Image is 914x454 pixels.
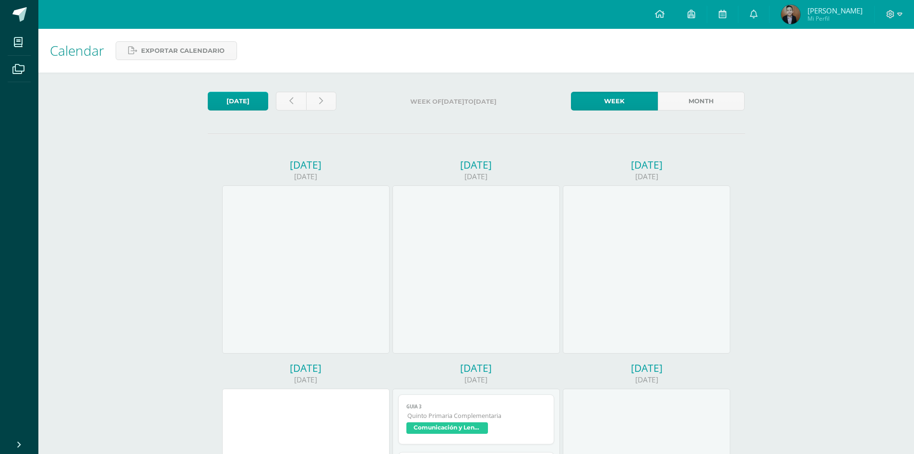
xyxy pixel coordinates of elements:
[807,6,863,15] span: [PERSON_NAME]
[141,42,225,60] span: Exportar calendario
[208,92,268,110] a: [DATE]
[398,394,554,444] a: GUIA 3Quinto Primaria ComplementariaComunicación y Lenguaje L.3 (Inglés y Laboratorio)
[563,375,730,385] div: [DATE]
[781,5,800,24] img: 8dcc162b171c72e44bdb7b3edb78b887.png
[50,41,104,60] span: Calendar
[474,98,497,105] strong: [DATE]
[392,361,560,375] div: [DATE]
[344,92,563,111] label: Week of to
[406,422,488,434] span: Comunicación y Lenguaje L.3 (Inglés y Laboratorio)
[658,92,745,110] a: Month
[441,98,464,105] strong: [DATE]
[392,375,560,385] div: [DATE]
[406,404,546,410] span: GUIA 3
[392,158,560,172] div: [DATE]
[563,361,730,375] div: [DATE]
[563,158,730,172] div: [DATE]
[407,412,546,420] span: Quinto Primaria Complementaria
[807,14,863,23] span: Mi Perfil
[222,158,390,172] div: [DATE]
[222,361,390,375] div: [DATE]
[116,41,237,60] a: Exportar calendario
[222,172,390,182] div: [DATE]
[563,172,730,182] div: [DATE]
[222,375,390,385] div: [DATE]
[571,92,658,110] a: Week
[392,172,560,182] div: [DATE]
